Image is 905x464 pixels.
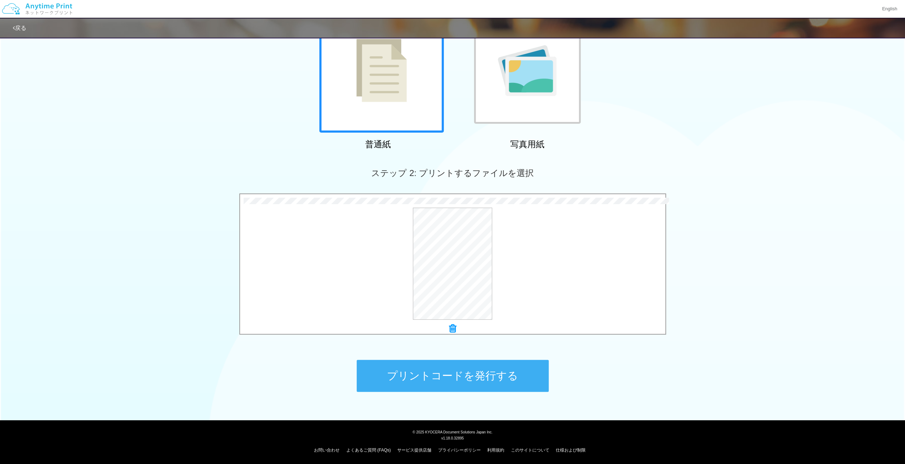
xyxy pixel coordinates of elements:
a: プライバシーポリシー [438,448,481,453]
a: 利用規約 [487,448,504,453]
a: お問い合わせ [314,448,340,453]
a: サービス提供店舗 [397,448,431,453]
a: よくあるご質問 (FAQs) [346,448,391,453]
button: プリントコードを発行する [357,360,549,392]
a: 仕様および制限 [556,448,586,453]
span: ステップ 2: プリントするファイルを選択 [371,168,533,178]
h2: 普通紙 [316,140,440,149]
a: このサイトについて [511,448,549,453]
img: photo-paper.png [498,45,557,96]
span: v1.18.0.32895 [441,436,464,440]
img: plain-paper.png [356,39,407,102]
h2: 写真用紙 [465,140,590,149]
a: 戻る [13,25,26,31]
span: © 2025 KYOCERA Document Solutions Japan Inc. [412,430,493,434]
